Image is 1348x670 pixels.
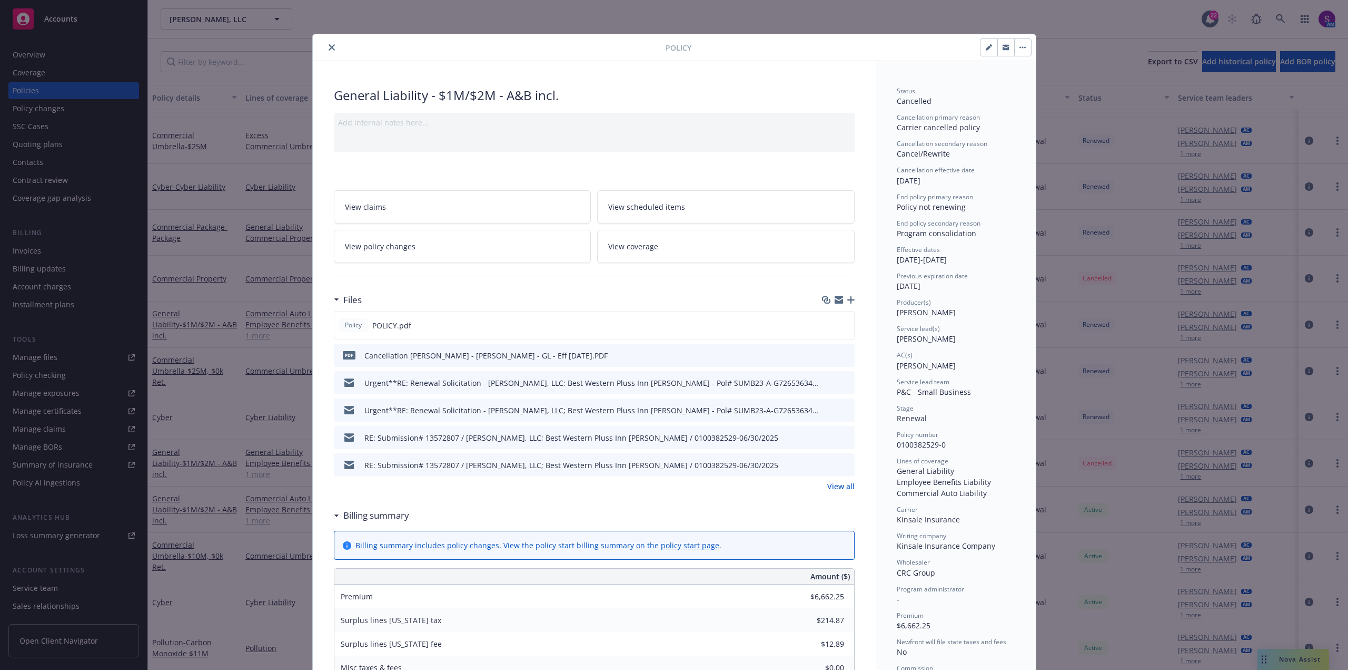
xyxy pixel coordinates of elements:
div: Cancellation [PERSON_NAME] - [PERSON_NAME] - GL - Eff [DATE].PDF [364,350,608,361]
span: PDF [343,351,355,359]
span: Writing company [897,531,946,540]
span: Effective dates [897,245,940,254]
span: No [897,647,907,657]
span: [PERSON_NAME] [897,361,956,371]
span: Policy number [897,430,938,439]
span: Kinsale Insurance Company [897,541,995,551]
div: Files [334,293,362,307]
span: Cancel/Rewrite [897,149,950,159]
span: End policy secondary reason [897,219,980,228]
button: close [325,41,338,54]
span: [PERSON_NAME] [897,334,956,344]
span: POLICY.pdf [372,320,411,331]
span: Service lead team [897,377,949,386]
a: View scheduled items [597,190,855,224]
span: Service lead(s) [897,324,940,333]
div: Billing summary includes policy changes. View the policy start billing summary on the . [355,540,721,551]
span: Program administrator [897,585,964,594]
button: preview file [841,432,850,443]
span: Cancellation secondary reason [897,139,987,148]
h3: Billing summary [343,509,409,522]
span: Status [897,86,915,95]
h3: Files [343,293,362,307]
span: Previous expiration date [897,271,968,280]
span: View policy changes [345,241,415,252]
button: download file [824,350,832,361]
span: Surplus lines [US_STATE] tax [341,615,441,625]
span: Wholesaler [897,558,930,567]
button: preview file [841,460,850,471]
span: Stage [897,404,914,413]
div: Add internal notes here... [338,117,850,128]
span: Carrier [897,505,918,514]
input: 0.00 [782,636,850,652]
span: Premium [341,591,373,601]
span: Cancelled [897,96,931,106]
a: View coverage [597,230,855,263]
a: View all [827,481,855,492]
button: download file [824,460,832,471]
span: View scheduled items [608,201,685,212]
div: Urgent**RE: Renewal Solicitation - [PERSON_NAME], LLC; Best Western Pluss Inn [PERSON_NAME] - Pol... [364,405,820,416]
span: Cancellation effective date [897,166,975,174]
span: [DATE] [897,281,920,291]
span: Premium [897,611,924,620]
div: General Liability - $1M/$2M - A&B incl. [334,86,855,104]
button: preview file [841,405,850,416]
input: 0.00 [782,613,850,628]
button: download file [824,377,832,389]
div: Commercial Auto Liability [897,488,1015,499]
span: Cancellation primary reason [897,113,980,122]
span: View coverage [608,241,658,252]
input: 0.00 [782,589,850,605]
div: Employee Benefits Liability [897,477,1015,488]
span: Newfront will file state taxes and fees [897,637,1006,646]
span: AC(s) [897,351,913,360]
span: Surplus lines [US_STATE] fee [341,639,442,649]
span: [PERSON_NAME] [897,307,956,317]
span: Producer(s) [897,298,931,307]
a: View policy changes [334,230,591,263]
span: CRC Group [897,568,935,578]
div: [DATE] - [DATE] [897,245,1015,265]
span: End policy primary reason [897,192,973,201]
span: 0100382529-0 [897,440,946,450]
button: preview file [840,320,850,331]
span: Policy not renewing [897,202,966,212]
span: - [897,594,899,604]
span: [DATE] [897,176,920,186]
a: policy start page [661,540,719,550]
button: preview file [841,350,850,361]
span: Amount ($) [810,571,850,582]
button: download file [824,320,832,331]
span: Program consolidation [897,228,976,238]
div: General Liability [897,465,1015,477]
div: RE: Submission# 13572807 / [PERSON_NAME], LLC; Best Western Pluss Inn [PERSON_NAME] / 0100382529-... [364,460,778,471]
span: Policy [666,42,691,53]
span: $6,662.25 [897,620,930,630]
button: preview file [841,377,850,389]
span: Renewal [897,413,927,423]
span: Kinsale Insurance [897,514,960,525]
button: download file [824,432,832,443]
span: Policy [343,321,364,330]
span: Lines of coverage [897,457,948,465]
button: download file [824,405,832,416]
span: P&C - Small Business [897,387,971,397]
span: Carrier cancelled policy [897,122,980,132]
span: View claims [345,201,386,212]
a: View claims [334,190,591,224]
div: Urgent**RE: Renewal Solicitation - [PERSON_NAME], LLC; Best Western Pluss Inn [PERSON_NAME] - Pol... [364,377,820,389]
div: RE: Submission# 13572807 / [PERSON_NAME], LLC; Best Western Pluss Inn [PERSON_NAME] / 0100382529-... [364,432,778,443]
div: Billing summary [334,509,409,522]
